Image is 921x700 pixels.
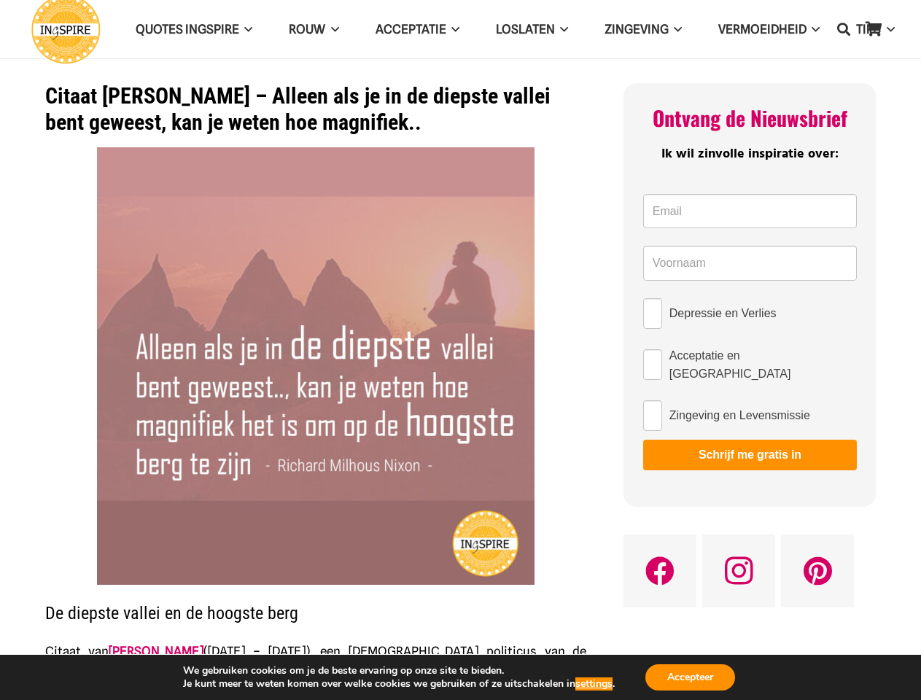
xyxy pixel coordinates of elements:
span: Loslaten [496,22,555,36]
span: TIPS Menu [881,11,894,47]
span: QUOTES INGSPIRE Menu [239,11,252,47]
input: Acceptatie en [GEOGRAPHIC_DATA] [643,349,662,380]
span: ROUW [289,22,325,36]
span: VERMOEIDHEID Menu [807,11,820,47]
span: Zingeving en Levensmissie [669,406,810,424]
span: QUOTES INGSPIRE [136,22,239,36]
h2: De diepste vallei en de hoogste berg [45,585,587,624]
a: ZingevingZingeving Menu [586,11,700,48]
a: AcceptatieAcceptatie Menu [357,11,478,48]
a: Instagram [702,534,775,607]
span: Zingeving Menu [669,11,682,47]
input: Zingeving en Levensmissie [643,400,662,431]
input: Email [643,194,857,229]
span: Depressie en Verlies [669,304,777,322]
a: ROUWROUW Menu [271,11,357,48]
button: settings [575,677,613,691]
p: Je kunt meer te weten komen over welke cookies we gebruiken of ze uitschakelen in . [183,677,615,691]
a: TIPSTIPS Menu [838,11,912,48]
p: Citaat van ([DATE] – [DATE]), een [DEMOGRAPHIC_DATA] politicus van de Republikeinse Partij, was d... [45,642,587,695]
h1: Citaat [PERSON_NAME] – Alleen als je in de diepste vallei bent geweest, kan je weten hoe magnifiek.. [45,83,587,136]
a: Pinterest [781,534,854,607]
a: VERMOEIDHEIDVERMOEIDHEID Menu [700,11,838,48]
span: Ik wil zinvolle inspiratie over: [661,144,839,165]
button: Schrijf me gratis in [643,440,857,470]
span: Acceptatie [376,22,446,36]
input: Voornaam [643,246,857,281]
span: TIPS [856,22,881,36]
a: Facebook [623,534,696,607]
a: LoslatenLoslaten Menu [478,11,586,48]
span: Zingeving [605,22,669,36]
span: VERMOEIDHEID [718,22,807,36]
span: Acceptatie Menu [446,11,459,47]
p: We gebruiken cookies om je de beste ervaring op onze site te bieden. [183,664,615,677]
input: Depressie en Verlies [643,298,662,329]
span: ROUW Menu [325,11,338,47]
a: [PERSON_NAME] [109,644,203,658]
a: QUOTES INGSPIREQUOTES INGSPIRE Menu [117,11,271,48]
span: Ontvang de Nieuwsbrief [653,103,847,133]
a: Zoeken [829,11,858,47]
button: Accepteer [645,664,735,691]
span: Acceptatie en [GEOGRAPHIC_DATA] [669,346,857,383]
span: Loslaten Menu [555,11,568,47]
